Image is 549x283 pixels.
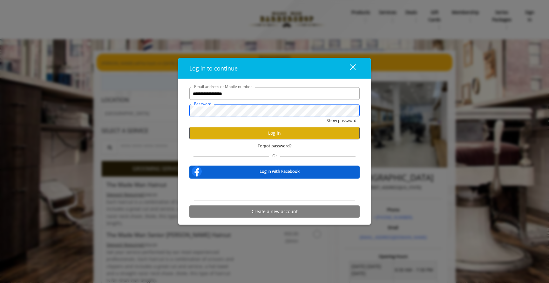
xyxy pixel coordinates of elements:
[342,64,355,73] div: close dialog
[327,117,356,124] button: Show password
[189,205,360,218] button: Create a new account
[191,84,255,90] label: Email address or Mobile number
[245,183,304,197] div: Sign in with Google. Opens in new tab
[189,127,360,139] button: Log in
[190,165,203,178] img: facebook-logo
[258,143,292,149] span: Forgot password?
[269,152,280,158] span: Or
[189,64,238,72] span: Log in to continue
[242,183,307,197] iframe: Sign in with Google Button
[191,101,214,107] label: Password
[189,104,360,117] input: Password
[260,168,300,175] b: Log in with Facebook
[338,62,360,75] button: close dialog
[189,87,360,100] input: Email address or Mobile number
